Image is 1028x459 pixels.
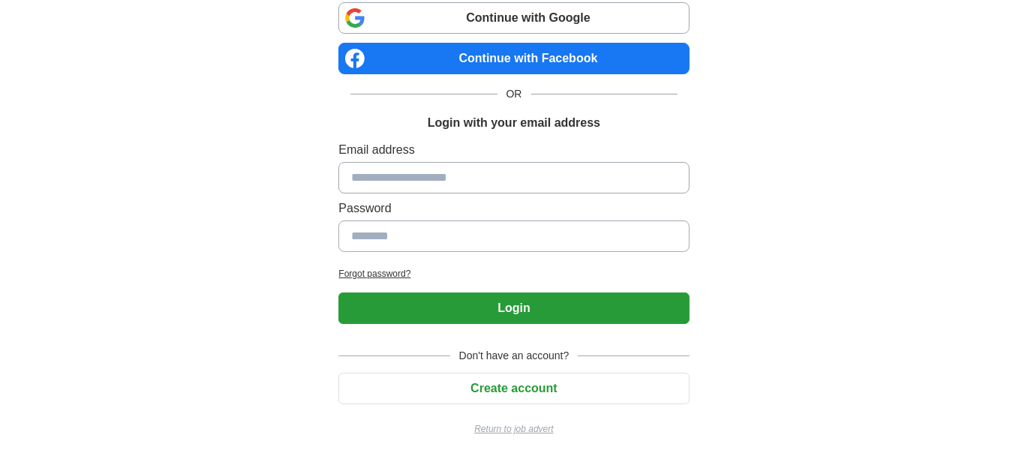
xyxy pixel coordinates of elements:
button: Create account [338,373,689,404]
a: Create account [338,382,689,394]
a: Forgot password? [338,267,689,280]
a: Continue with Google [338,2,689,34]
label: Password [338,199,689,217]
a: Continue with Facebook [338,43,689,74]
span: Don't have an account? [450,348,579,364]
span: OR [497,86,531,102]
h1: Login with your email address [428,114,600,132]
a: Return to job advert [338,422,689,436]
label: Email address [338,141,689,159]
button: Login [338,292,689,324]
